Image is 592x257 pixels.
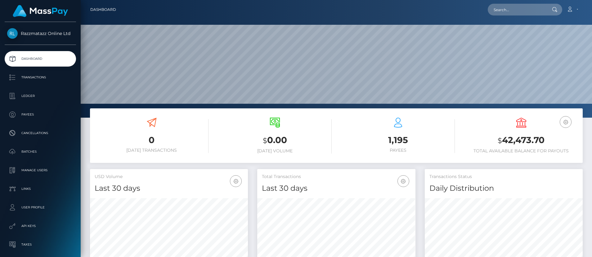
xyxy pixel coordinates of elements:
p: Taxes [7,240,74,249]
p: Transactions [7,73,74,82]
h5: USD Volume [95,174,243,180]
a: Batches [5,144,76,159]
a: Manage Users [5,163,76,178]
p: Links [7,184,74,194]
h4: Last 30 days [262,183,410,194]
small: $ [263,136,267,145]
small: $ [498,136,502,145]
a: Cancellations [5,125,76,141]
a: Dashboard [90,3,116,16]
p: Ledger [7,91,74,101]
a: Transactions [5,70,76,85]
a: Taxes [5,237,76,252]
input: Search... [488,4,546,15]
h6: Payees [341,148,455,153]
h3: 0.00 [218,134,332,147]
h6: [DATE] Transactions [95,148,209,153]
p: User Profile [7,203,74,212]
h6: [DATE] Volume [218,148,332,154]
h3: 1,195 [341,134,455,146]
img: Razzmatazz Online Ltd [7,28,18,39]
a: Dashboard [5,51,76,67]
img: MassPay Logo [13,5,68,17]
p: Payees [7,110,74,119]
a: Payees [5,107,76,122]
a: User Profile [5,200,76,215]
h4: Daily Distribution [429,183,578,194]
p: Manage Users [7,166,74,175]
p: Batches [7,147,74,156]
h6: Total Available Balance for Payouts [464,148,578,154]
h4: Last 30 days [95,183,243,194]
span: Razzmatazz Online Ltd [5,31,76,36]
a: Links [5,181,76,197]
a: Ledger [5,88,76,104]
h3: 0 [95,134,209,146]
p: API Keys [7,221,74,231]
a: API Keys [5,218,76,234]
p: Dashboard [7,54,74,63]
h3: 42,473.70 [464,134,578,147]
p: Cancellations [7,128,74,138]
h5: Transactions Status [429,174,578,180]
h5: Total Transactions [262,174,410,180]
